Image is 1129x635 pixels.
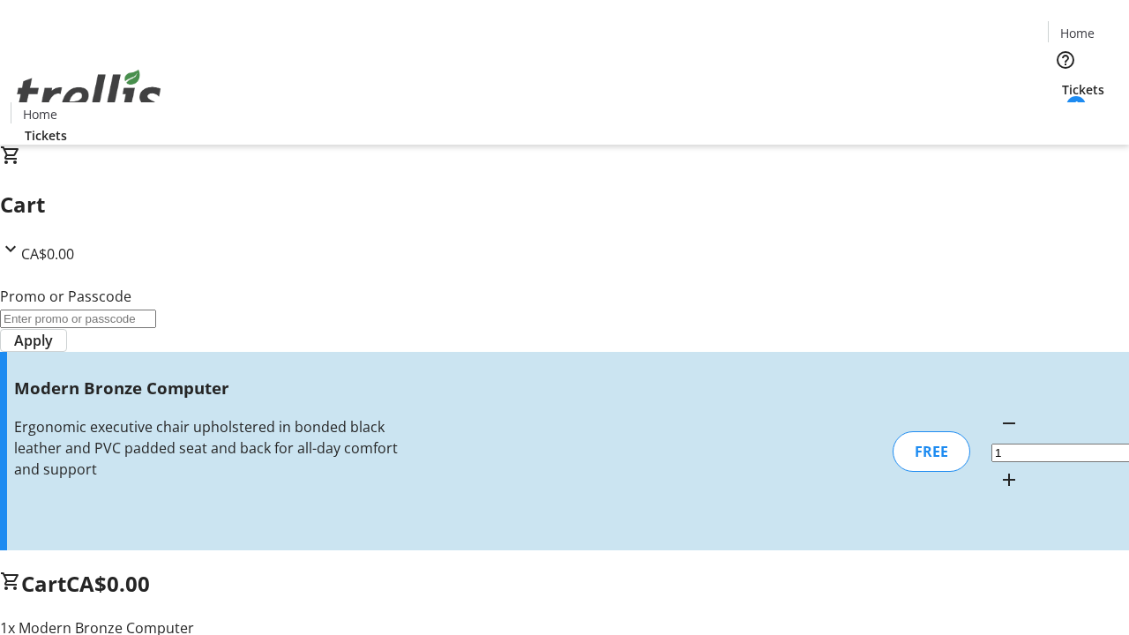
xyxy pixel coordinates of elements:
img: Orient E2E Organization nWDaEk39cF's Logo [11,50,168,138]
span: CA$0.00 [21,244,74,264]
span: Tickets [1062,80,1104,99]
span: CA$0.00 [66,569,150,598]
a: Home [11,105,68,123]
a: Home [1049,24,1105,42]
button: Cart [1048,99,1083,134]
span: Apply [14,330,53,351]
div: Ergonomic executive chair upholstered in bonded black leather and PVC padded seat and back for al... [14,416,400,480]
div: FREE [893,431,970,472]
button: Decrement by one [991,406,1027,441]
button: Help [1048,42,1083,78]
a: Tickets [11,126,81,145]
span: Tickets [25,126,67,145]
button: Increment by one [991,462,1027,497]
span: Home [1060,24,1095,42]
h3: Modern Bronze Computer [14,376,400,400]
a: Tickets [1048,80,1118,99]
span: Home [23,105,57,123]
